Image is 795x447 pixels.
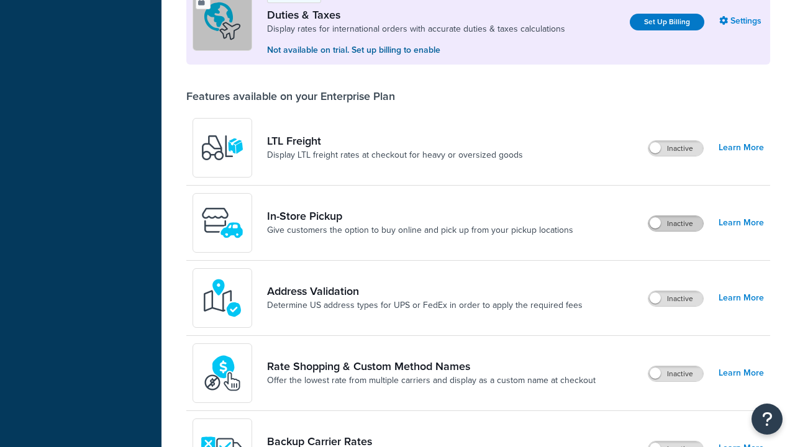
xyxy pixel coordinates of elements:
img: wfgcfpwTIucLEAAAAASUVORK5CYII= [201,201,244,245]
a: Learn More [719,214,764,232]
a: Display LTL freight rates at checkout for heavy or oversized goods [267,149,523,161]
a: Learn More [719,364,764,382]
img: y79ZsPf0fXUFUhFXDzUgf+ktZg5F2+ohG75+v3d2s1D9TjoU8PiyCIluIjV41seZevKCRuEjTPPOKHJsQcmKCXGdfprl3L4q7... [201,126,244,169]
a: Address Validation [267,284,583,298]
label: Inactive [648,366,703,381]
label: Inactive [648,141,703,156]
a: Rate Shopping & Custom Method Names [267,359,596,373]
img: kIG8fy0lQAAAABJRU5ErkJggg== [201,276,244,320]
button: Open Resource Center [752,404,783,435]
label: Inactive [648,291,703,306]
div: Features available on your Enterprise Plan [186,89,395,103]
a: Display rates for international orders with accurate duties & taxes calculations [267,23,565,35]
a: Offer the lowest rate from multiple carriers and display as a custom name at checkout [267,374,596,387]
a: Duties & Taxes [267,8,565,22]
a: Learn More [719,139,764,156]
a: Settings [719,12,764,30]
a: Learn More [719,289,764,307]
img: icon-duo-feat-rate-shopping-ecdd8bed.png [201,351,244,395]
a: Set Up Billing [630,14,704,30]
a: Determine US address types for UPS or FedEx in order to apply the required fees [267,299,583,312]
a: LTL Freight [267,134,523,148]
a: In-Store Pickup [267,209,573,223]
a: Give customers the option to buy online and pick up from your pickup locations [267,224,573,237]
p: Not available on trial. Set up billing to enable [267,43,565,57]
label: Inactive [648,216,703,231]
